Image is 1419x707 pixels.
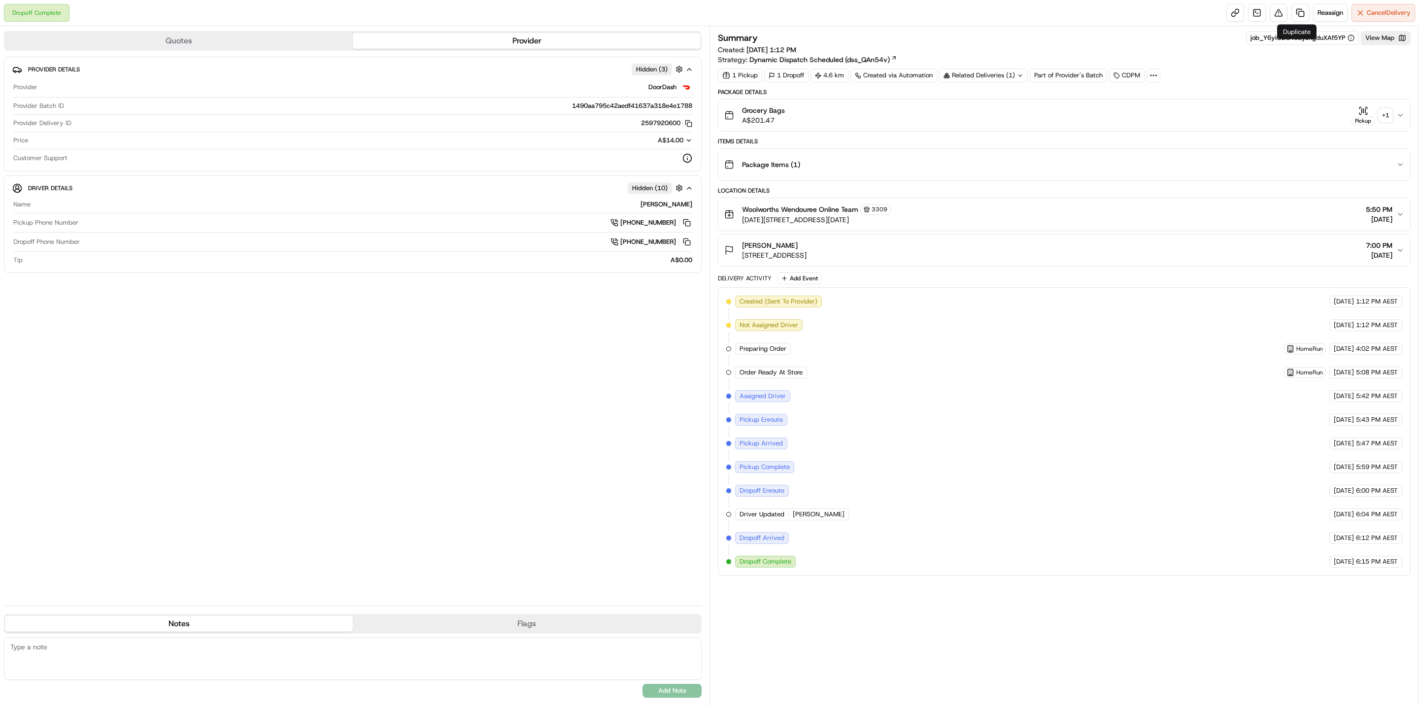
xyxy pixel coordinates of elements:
span: Driver Details [28,184,72,192]
span: 5:08 PM AEST [1356,368,1398,377]
span: HomeRun [1296,369,1323,376]
span: Name [13,200,31,209]
div: Location Details [718,187,1411,195]
span: 5:43 PM AEST [1356,415,1398,424]
button: Quotes [5,33,353,49]
span: Created (Sent To Provider) [740,297,817,306]
span: Customer Support [13,154,68,163]
span: Dropoff Arrived [740,534,784,542]
span: [STREET_ADDRESS] [742,250,807,260]
button: Hidden (3) [632,63,685,75]
button: Pickup+1 [1351,106,1392,125]
span: [DATE] [1334,557,1354,566]
button: Woolworths Wendouree Online Team3309[DATE][STREET_ADDRESS][DATE]5:50 PM[DATE] [718,198,1410,231]
span: Dropoff Enroute [740,486,784,495]
span: [DATE] [1334,510,1354,519]
span: 1:12 PM AEST [1356,321,1398,330]
span: Grocery Bags [742,105,785,115]
div: A$0.00 [27,256,692,265]
span: [DATE] [1334,439,1354,448]
span: [DATE] [1334,486,1354,495]
span: 5:42 PM AEST [1356,392,1398,401]
button: Grocery BagsA$201.47Pickup+1 [718,100,1410,131]
span: Pickup Phone Number [13,218,78,227]
div: Duplicate [1277,25,1317,39]
div: Delivery Activity [718,274,772,282]
button: A$14.00 [606,136,692,145]
div: Pickup [1351,117,1375,125]
span: 1490aa795c42aedf41637a318e4e1788 [572,101,692,110]
span: 6:15 PM AEST [1356,557,1398,566]
a: [PHONE_NUMBER] [610,217,692,228]
span: DoorDash [648,83,676,92]
button: 2597920600 [641,119,692,128]
span: Preparing Order [740,344,786,353]
div: 1 Pickup [718,68,762,82]
span: 7:00 PM [1366,240,1392,250]
h3: Summary [718,34,758,42]
div: [PERSON_NAME] [34,200,692,209]
div: Package Details [718,88,1411,96]
span: [DATE] [1334,534,1354,542]
span: [DATE] [1334,344,1354,353]
button: CancelDelivery [1351,4,1415,22]
span: Reassign [1318,8,1343,17]
span: Pickup Arrived [740,439,783,448]
span: Provider [13,83,37,92]
span: [DATE] [1366,214,1392,224]
button: Hidden (10) [628,182,685,194]
span: 5:50 PM [1366,204,1392,214]
span: [PHONE_NUMBER] [620,237,676,246]
span: [PERSON_NAME] [793,510,845,519]
button: job_Y6yiGDd45dyengduXAf5YP [1250,34,1354,42]
span: Pickup Complete [740,463,790,471]
span: HomeRun [1296,345,1323,353]
span: 4:02 PM AEST [1356,344,1398,353]
span: [DATE] [1334,415,1354,424]
span: Provider Details [28,66,80,73]
span: A$201.47 [742,115,785,125]
img: doordash_logo_v2.png [680,81,692,93]
button: Flags [353,616,701,632]
button: Provider DetailsHidden (3) [12,61,693,77]
div: 1 Dropoff [764,68,809,82]
span: Order Ready At Store [740,368,803,377]
span: 6:00 PM AEST [1356,486,1398,495]
button: Provider [353,33,701,49]
span: Provider Delivery ID [13,119,71,128]
span: 5:47 PM AEST [1356,439,1398,448]
span: 5:59 PM AEST [1356,463,1398,471]
span: Dropoff Complete [740,557,791,566]
div: Related Deliveries (1) [939,68,1028,82]
button: Driver DetailsHidden (10) [12,180,693,196]
span: Cancel Delivery [1367,8,1411,17]
span: [PERSON_NAME] [742,240,798,250]
button: Reassign [1313,4,1348,22]
a: [PHONE_NUMBER] [610,236,692,247]
span: Created: [718,45,796,55]
span: Pickup Enroute [740,415,783,424]
span: Package Items ( 1 ) [742,160,800,169]
span: Woolworths Wendouree Online Team [742,204,858,214]
span: [PHONE_NUMBER] [620,218,676,227]
span: 6:04 PM AEST [1356,510,1398,519]
a: Created via Automation [850,68,937,82]
span: [DATE] [1334,297,1354,306]
span: Dropoff Phone Number [13,237,80,246]
span: Dynamic Dispatch Scheduled (dss_QAn54v) [749,55,890,65]
div: Strategy: [718,55,897,65]
span: A$14.00 [658,136,683,144]
div: Items Details [718,137,1411,145]
div: CDPM [1109,68,1145,82]
span: [DATE][STREET_ADDRESS][DATE] [742,215,891,225]
div: 4.6 km [811,68,848,82]
span: [DATE] [1334,368,1354,377]
span: Hidden ( 3 ) [636,65,668,74]
span: Assigned Driver [740,392,786,401]
div: + 1 [1379,108,1392,122]
span: Not Assigned Driver [740,321,798,330]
